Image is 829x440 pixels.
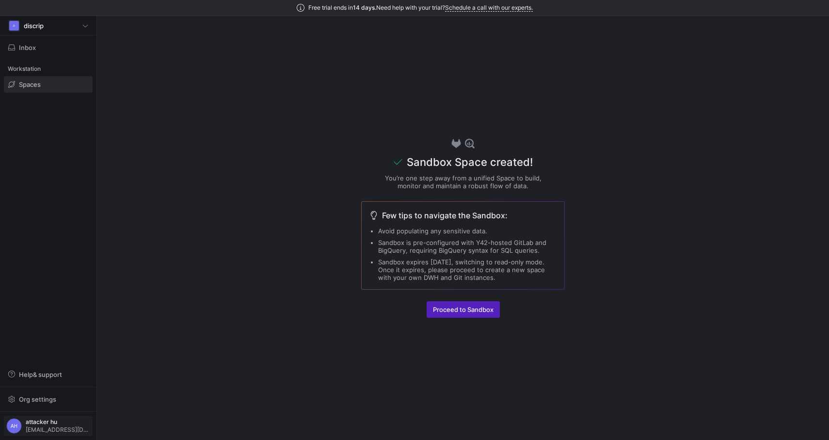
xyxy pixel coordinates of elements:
[4,366,93,383] button: Help& support
[4,391,93,407] button: Org settings
[6,418,22,434] div: AH
[378,227,557,235] li: Avoid populating any sensitive data.
[445,4,533,12] a: Schedule a call with our experts.
[24,22,44,30] span: discrip
[4,416,93,436] button: AHattacker hu[EMAIL_ADDRESS][DOMAIN_NAME]
[308,4,533,11] span: Free trial ends in Need help with your trial?
[373,174,553,190] p: You’re one step away from a unified Space to build, monitor and maintain a robust flow of data.
[26,426,90,433] span: [EMAIL_ADDRESS][DOMAIN_NAME]
[465,139,475,148] img: icon-special-sandbox.svg
[427,301,500,318] button: Proceed to Sandbox
[433,306,494,313] span: Proceed to Sandbox
[382,210,508,221] span: Few tips to navigate the Sandbox:
[353,4,376,11] span: 14 days.
[9,21,19,31] div: D
[4,39,93,56] button: Inbox
[19,44,36,51] span: Inbox
[4,62,93,76] div: Workstation
[4,396,93,404] a: Org settings
[4,76,93,93] a: Spaces
[451,139,461,148] img: press-kit-icon-sandbox.svg
[407,154,533,170] div: Sandbox Space created!
[19,395,56,403] span: Org settings
[378,239,557,254] li: Sandbox is pre-configured with Y42-hosted GitLab and BigQuery, requiring BigQuery syntax for SQL ...
[19,81,41,88] span: Spaces
[26,419,90,425] span: attacker hu
[378,258,557,281] li: Sandbox expires [DATE], switching to read-only mode. Once it expires, please proceed to create a ...
[19,371,62,378] span: Help & support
